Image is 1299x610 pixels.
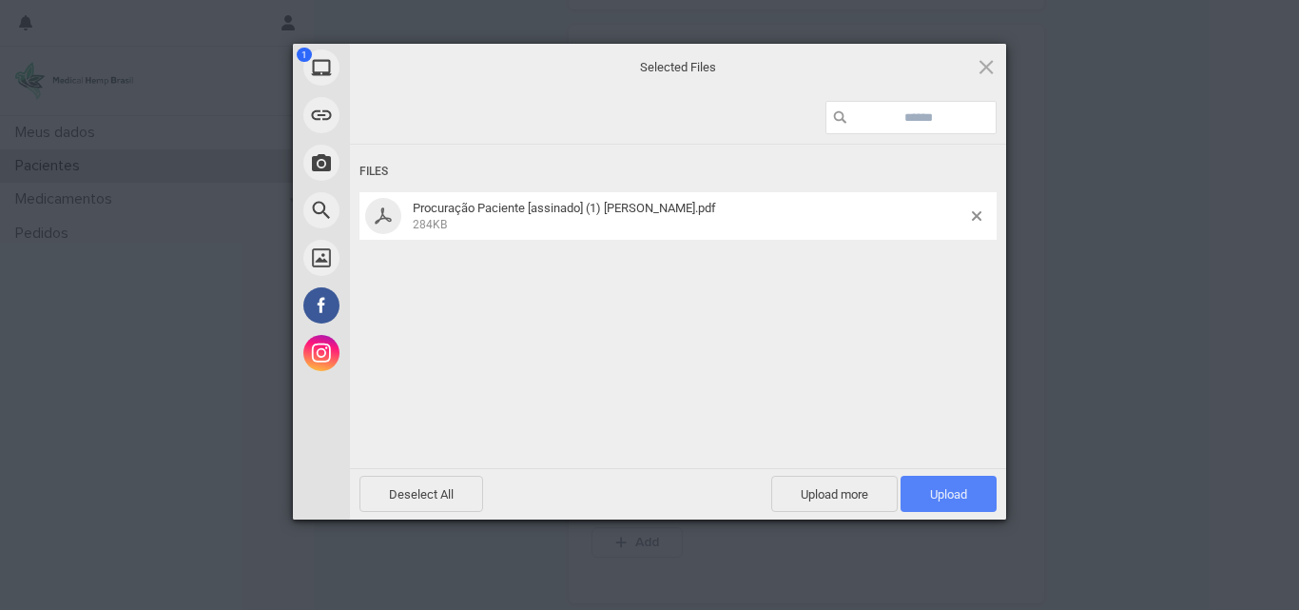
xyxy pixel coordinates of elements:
[488,58,868,75] span: Selected Files
[297,48,312,62] span: 1
[901,476,997,512] span: Upload
[293,139,521,187] div: Take Photo
[359,476,483,512] span: Deselect All
[407,201,972,232] span: Procuração Paciente [assinado] (1) Jose Luis.pdf
[293,44,521,91] div: My Device
[293,329,521,377] div: Instagram
[771,476,898,512] span: Upload more
[413,218,447,231] span: 284KB
[293,234,521,282] div: Unsplash
[359,154,997,189] div: Files
[293,282,521,329] div: Facebook
[293,187,521,234] div: Web Search
[413,201,716,215] span: Procuração Paciente [assinado] (1) [PERSON_NAME].pdf
[293,91,521,139] div: Link (URL)
[976,56,997,77] span: Click here or hit ESC to close picker
[930,487,967,502] span: Upload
